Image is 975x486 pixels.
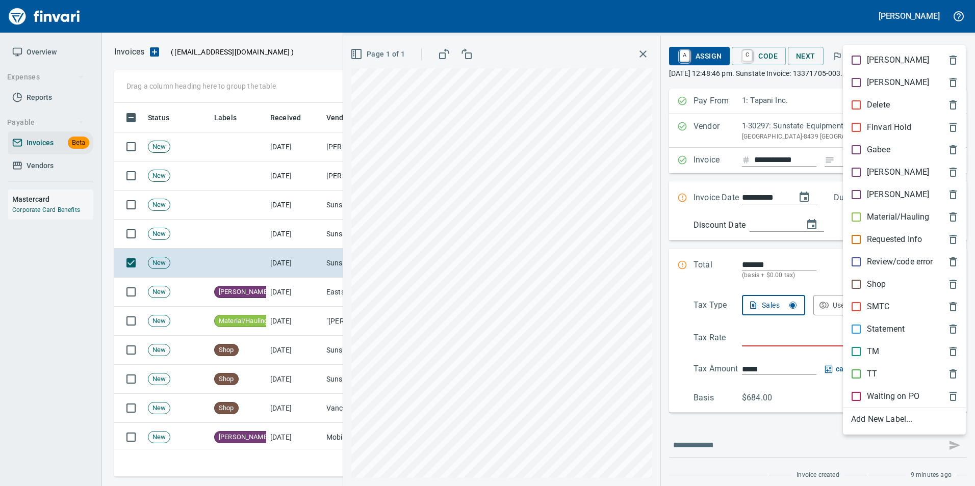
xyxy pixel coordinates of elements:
[867,166,929,178] p: [PERSON_NAME]
[867,211,929,223] p: Material/Hauling
[867,256,933,268] p: Review/code error
[851,413,958,425] span: Add New Label...
[867,323,905,335] p: Statement
[867,233,922,246] p: Requested Info
[867,54,929,66] p: [PERSON_NAME]
[867,390,919,402] p: Waiting on PO
[867,368,877,380] p: TT
[867,188,929,201] p: [PERSON_NAME]
[867,76,929,89] p: [PERSON_NAME]
[867,301,890,313] p: SMTC
[867,345,879,358] p: TM
[867,144,890,156] p: Gabee
[867,278,886,290] p: Shop
[867,99,890,111] p: Delete
[867,121,911,133] p: Finvari Hold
